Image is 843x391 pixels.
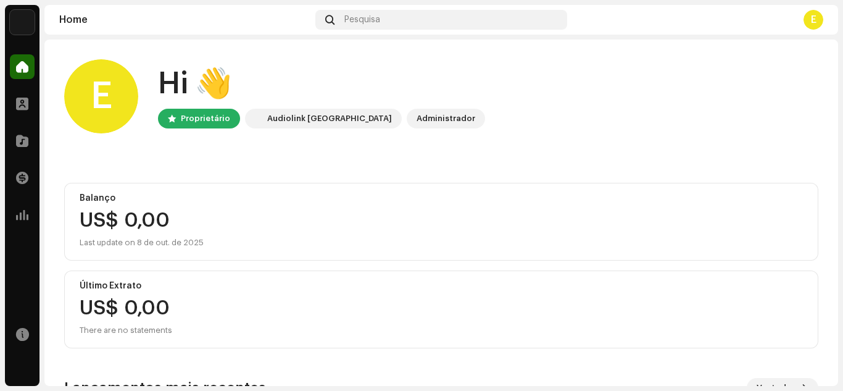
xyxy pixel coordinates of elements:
[64,59,138,133] div: E
[64,183,818,261] re-o-card-value: Balanço
[80,281,803,291] div: Último Extrato
[344,15,380,25] span: Pesquisa
[64,271,818,348] re-o-card-value: Último Extrato
[80,193,803,203] div: Balanço
[59,15,310,25] div: Home
[80,323,172,338] div: There are no statements
[247,111,262,126] img: 730b9dfe-18b5-4111-b483-f30b0c182d82
[158,64,485,104] div: Hi 👋
[417,111,475,126] div: Administrador
[80,235,803,250] div: Last update on 8 de out. de 2025
[10,10,35,35] img: 730b9dfe-18b5-4111-b483-f30b0c182d82
[181,111,230,126] div: Proprietário
[267,111,392,126] div: Audiolink [GEOGRAPHIC_DATA]
[804,10,823,30] div: E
